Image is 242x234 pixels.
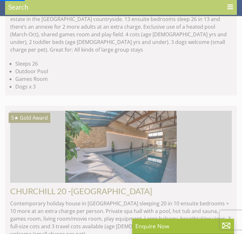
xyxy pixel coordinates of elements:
[135,222,231,230] p: Enquire Now
[71,186,152,196] a: [GEOGRAPHIC_DATA]
[15,67,232,75] li: Outdoor Pool
[10,8,232,53] p: 2 multi award-winning barns close together in a courtyard setting at the heart of a private estat...
[15,75,232,83] li: Games Room
[20,114,48,121] span: CHURCHILL 20 has been awarded a Gold Award by Visit England
[65,111,177,183] img: Churchill_20_somerset_sleeps20_spa1_pool_spa_bbq_family_celebration_.original.jpg
[10,186,67,196] a: CHURCHILL 20
[11,114,18,121] span: CHURCHILL 20 has a 5 star rating under the Quality in Tourism Scheme
[15,83,232,90] li: Dogs x 3
[10,111,232,183] a: 5★ Gold Award
[15,60,232,67] li: Sleeps 26
[68,186,152,196] span: -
